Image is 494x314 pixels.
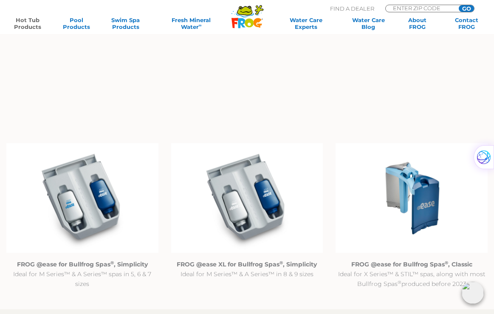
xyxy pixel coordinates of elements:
[279,260,283,266] sup: ®
[110,260,114,266] sup: ®
[8,17,47,30] a: Hot TubProducts
[177,260,317,268] strong: FROG @ease XL for Bullfrog Spas , Simplicity
[445,260,448,266] sup: ®
[336,260,488,289] p: Ideal for X Series™ & STIL™ spas, along with most Bullfrog Spas produced before 2023
[336,143,488,253] img: Untitled design (94)
[330,5,374,12] p: Find A Dealer
[398,280,401,285] sup: ®
[156,17,227,30] a: Fresh MineralWater∞
[6,260,158,289] p: Ideal for M Series™ & A Series™ spas in 5, 6 & 7 sizes
[107,17,145,30] a: Swim SpaProducts
[462,282,484,304] img: openIcon
[58,17,96,30] a: PoolProducts
[447,17,486,30] a: ContactFROG
[171,143,323,253] img: @ease_Bullfrog_FROG @easeXL for Bullfrog Spas with Filter
[392,5,449,11] input: Zip Code Form
[349,17,387,30] a: Water CareBlog
[17,260,148,268] strong: FROG @ease for Bullfrog Spas , Simplicity
[6,143,158,253] img: @ease_Bullfrog_FROG @ease R180 for Bullfrog Spas with Filter
[274,17,338,30] a: Water CareExperts
[199,23,202,28] sup: ∞
[171,260,323,279] p: Ideal for M Series™ & A Series™ in 8 & 9 sizes
[351,260,472,268] strong: FROG @ease for Bullfrog Spas , Classic
[398,17,437,30] a: AboutFROG
[459,5,474,12] input: GO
